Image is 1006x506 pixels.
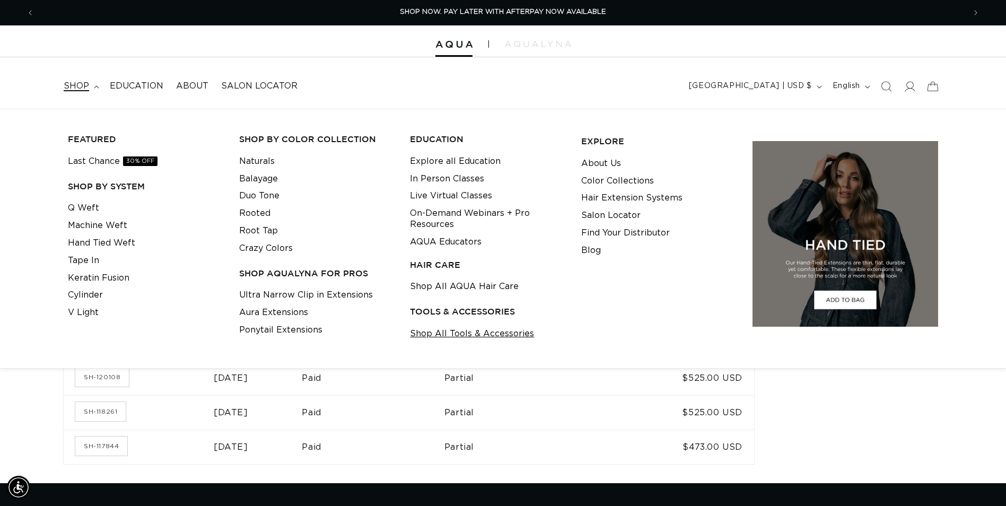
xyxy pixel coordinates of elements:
[581,189,683,207] a: Hair Extension Systems
[410,233,482,251] a: AQUA Educators
[239,321,322,339] a: Ponytail Extensions
[964,3,987,23] button: Next announcement
[410,170,484,188] a: In Person Classes
[68,153,158,170] a: Last Chance30% OFF
[68,234,135,252] a: Hand Tied Weft
[410,134,565,145] h3: EDUCATION
[19,3,42,23] button: Previous announcement
[215,74,304,98] a: Salon Locator
[176,81,208,92] span: About
[7,476,30,499] div: Accessibility Menu
[239,222,278,240] a: Root Tap
[57,74,103,98] summary: shop
[833,81,860,92] span: English
[68,181,223,192] h3: SHOP BY SYSTEM
[683,76,826,97] button: [GEOGRAPHIC_DATA] | USD $
[239,304,308,321] a: Aura Extensions
[505,41,571,47] img: aqualyna.com
[581,172,654,190] a: Color Collections
[400,8,606,15] span: SHOP NOW. PAY LATER WITH AFTERPAY NOW AVAILABLE
[581,136,736,147] h3: EXPLORE
[239,205,270,222] a: Rooted
[221,81,298,92] span: Salon Locator
[64,81,89,92] span: shop
[615,430,754,464] td: $473.00 USD
[581,242,601,259] a: Blog
[239,268,394,279] h3: Shop AquaLyna for Pros
[68,134,223,145] h3: FEATURED
[239,170,278,188] a: Balayage
[444,361,615,395] td: Partial
[239,240,293,257] a: Crazy Colors
[410,153,501,170] a: Explore all Education
[68,199,99,217] a: Q Weft
[435,41,473,48] img: Aqua Hair Extensions
[410,278,519,295] a: Shop All AQUA Hair Care
[68,269,129,287] a: Keratin Fusion
[239,187,279,205] a: Duo Tone
[444,395,615,430] td: Partial
[581,155,621,172] a: About Us
[68,217,127,234] a: Machine Weft
[68,286,103,304] a: Cylinder
[410,205,565,233] a: On-Demand Webinars + Pro Resources
[302,430,444,464] td: Paid
[68,304,99,321] a: V Light
[689,81,812,92] span: [GEOGRAPHIC_DATA] | USD $
[581,224,670,242] a: Find Your Distributor
[302,395,444,430] td: Paid
[874,75,898,98] summary: Search
[103,74,170,98] a: Education
[68,252,99,269] a: Tape In
[214,443,248,451] time: [DATE]
[444,430,615,464] td: Partial
[75,368,129,387] a: Order number SH-120108
[581,207,641,224] a: Salon Locator
[615,395,754,430] td: $525.00 USD
[615,361,754,395] td: $525.00 USD
[239,153,275,170] a: Naturals
[410,306,565,317] h3: TOOLS & ACCESSORIES
[239,286,373,304] a: Ultra Narrow Clip in Extensions
[110,81,163,92] span: Education
[410,325,534,343] a: Shop All Tools & Accessories
[214,408,248,417] time: [DATE]
[75,437,127,456] a: Order number SH-117844
[239,134,394,145] h3: Shop by Color Collection
[123,156,158,166] span: 30% OFF
[302,361,444,395] td: Paid
[214,374,248,382] time: [DATE]
[410,259,565,271] h3: HAIR CARE
[410,187,492,205] a: Live Virtual Classes
[75,402,126,421] a: Order number SH-118261
[826,76,874,97] button: English
[170,74,215,98] a: About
